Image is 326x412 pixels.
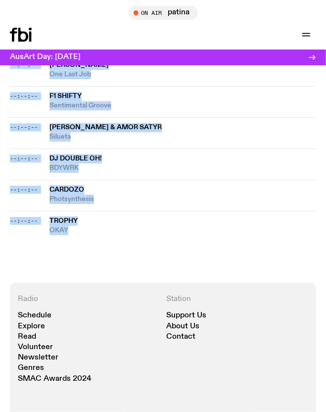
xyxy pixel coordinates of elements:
a: Explore [18,323,45,330]
span: --:--:-- [10,186,38,194]
a: Schedule [18,312,51,319]
a: Newsletter [18,354,58,361]
span: Sentimental Groove [49,101,316,110]
span: --:--:-- [10,92,38,100]
span: Trophy [49,217,78,224]
span: BDYWRK [49,163,316,173]
a: Contact [167,333,196,341]
a: SMAC Awards 2024 [18,375,92,383]
span: --:--:-- [10,123,38,131]
h4: Station [167,295,309,304]
span: Silueta [49,132,316,142]
span: OKAY [49,226,316,235]
button: On Airpatina [129,6,198,20]
span: Cardozo [49,186,84,193]
a: Read [18,333,36,341]
span: --:--:-- [10,154,38,162]
span: One Last Job [49,70,316,79]
a: About Us [167,323,200,330]
span: [PERSON_NAME] & Amor Satyr [49,124,162,131]
span: f1 shifty [49,93,82,100]
h3: AusArt Day: [DATE] [10,53,81,61]
a: Genres [18,364,44,372]
span: Photsynthesis [49,195,316,204]
a: Support Us [167,312,207,319]
a: Volunteer [18,344,53,351]
span: --:--:-- [10,217,38,225]
span: DJ Double Oh! [49,155,102,162]
h4: Radio [18,295,160,304]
